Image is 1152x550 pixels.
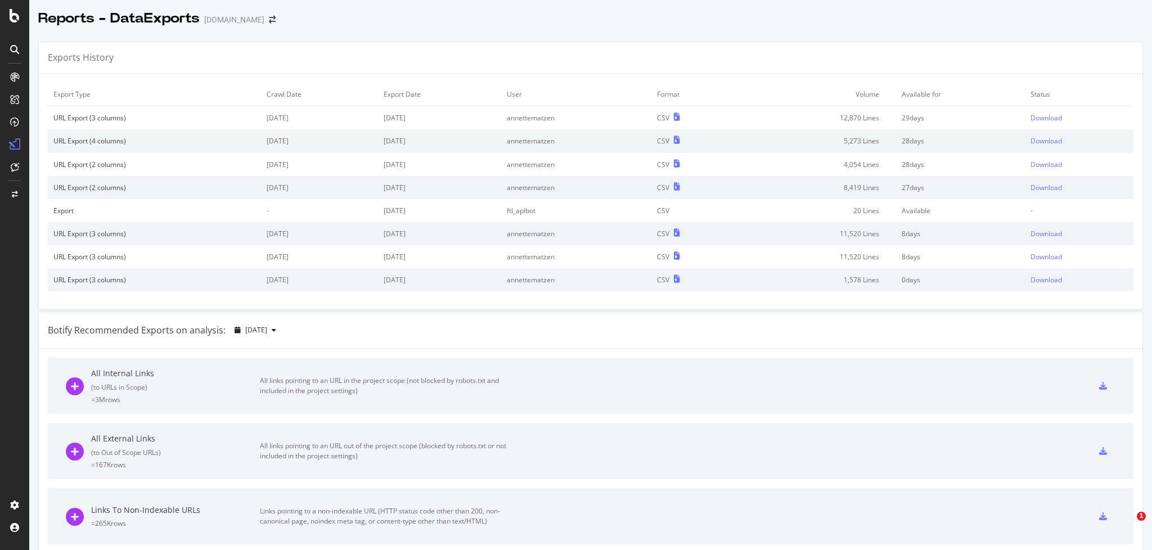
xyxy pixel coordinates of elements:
[896,268,1025,291] td: 0 days
[1030,252,1128,262] a: Download
[1030,136,1128,146] a: Download
[896,129,1025,152] td: 28 days
[1099,382,1107,390] div: csv-export
[53,229,255,238] div: URL Export (3 columns)
[657,136,669,146] div: CSV
[1099,512,1107,520] div: csv-export
[261,222,379,245] td: [DATE]
[739,106,896,130] td: 12,870 Lines
[378,245,501,268] td: [DATE]
[1025,199,1133,222] td: -
[1030,275,1128,285] a: Download
[739,83,896,106] td: Volume
[896,245,1025,268] td: 8 days
[261,199,379,222] td: -
[378,268,501,291] td: [DATE]
[896,176,1025,199] td: 27 days
[739,153,896,176] td: 4,054 Lines
[896,222,1025,245] td: 8 days
[657,275,669,285] div: CSV
[657,183,669,192] div: CSV
[378,176,501,199] td: [DATE]
[245,325,267,335] span: 2025 Aug. 8th
[53,275,255,285] div: URL Export (3 columns)
[269,16,276,24] div: arrow-right-arrow-left
[260,506,513,526] div: Links pointing to a non-indexable URL (HTTP status code other than 200, non-canonical page, noind...
[91,504,260,516] div: Links To Non-Indexable URLs
[501,222,651,245] td: annettematzen
[261,106,379,130] td: [DATE]
[91,382,260,392] div: ( to URLs in Scope )
[48,324,226,337] div: Botify Recommended Exports on analysis:
[896,153,1025,176] td: 28 days
[501,176,651,199] td: annettematzen
[657,160,669,169] div: CSV
[261,268,379,291] td: [DATE]
[91,368,260,379] div: All Internal Links
[53,160,255,169] div: URL Export (2 columns)
[1030,113,1062,123] div: Download
[739,222,896,245] td: 11,520 Lines
[501,245,651,268] td: annettematzen
[1030,275,1062,285] div: Download
[739,199,896,222] td: 20 Lines
[378,222,501,245] td: [DATE]
[1114,512,1141,539] iframe: Intercom live chat
[1030,252,1062,262] div: Download
[1030,183,1128,192] a: Download
[260,441,513,461] div: All links pointing to an URL out of the project scope (blocked by robots.txt or not included in t...
[91,395,260,404] div: = 3M rows
[378,153,501,176] td: [DATE]
[1030,183,1062,192] div: Download
[260,376,513,396] div: All links pointing to an URL in the project scope (not blocked by robots.txt and included in the ...
[1030,229,1128,238] a: Download
[1030,113,1128,123] a: Download
[378,199,501,222] td: [DATE]
[261,245,379,268] td: [DATE]
[501,129,651,152] td: annettematzen
[48,51,114,64] div: Exports History
[1025,83,1133,106] td: Status
[501,268,651,291] td: annettematzen
[53,252,255,262] div: URL Export (3 columns)
[38,9,200,28] div: Reports - DataExports
[261,176,379,199] td: [DATE]
[261,153,379,176] td: [DATE]
[1030,136,1062,146] div: Download
[739,245,896,268] td: 11,520 Lines
[261,129,379,152] td: [DATE]
[91,448,260,457] div: ( to Out of Scope URLs )
[651,83,739,106] td: Format
[378,129,501,152] td: [DATE]
[261,83,379,106] td: Crawl Date
[739,268,896,291] td: 1,578 Lines
[657,113,669,123] div: CSV
[378,106,501,130] td: [DATE]
[657,252,669,262] div: CSV
[739,129,896,152] td: 5,273 Lines
[651,199,739,222] td: CSV
[53,113,255,123] div: URL Export (3 columns)
[1099,447,1107,455] div: csv-export
[902,206,1019,215] div: Available
[1137,512,1146,521] span: 1
[501,153,651,176] td: annettematzen
[1030,160,1062,169] div: Download
[48,83,261,106] td: Export Type
[501,106,651,130] td: annettematzen
[657,229,669,238] div: CSV
[53,136,255,146] div: URL Export (4 columns)
[91,460,260,470] div: = 167K rows
[230,321,281,339] button: [DATE]
[1030,229,1062,238] div: Download
[204,14,264,25] div: [DOMAIN_NAME]
[378,83,501,106] td: Export Date
[91,519,260,528] div: = 265K rows
[896,83,1025,106] td: Available for
[53,183,255,192] div: URL Export (2 columns)
[1030,160,1128,169] a: Download
[739,176,896,199] td: 8,419 Lines
[896,106,1025,130] td: 29 days
[501,199,651,222] td: ftl_apibot
[501,83,651,106] td: User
